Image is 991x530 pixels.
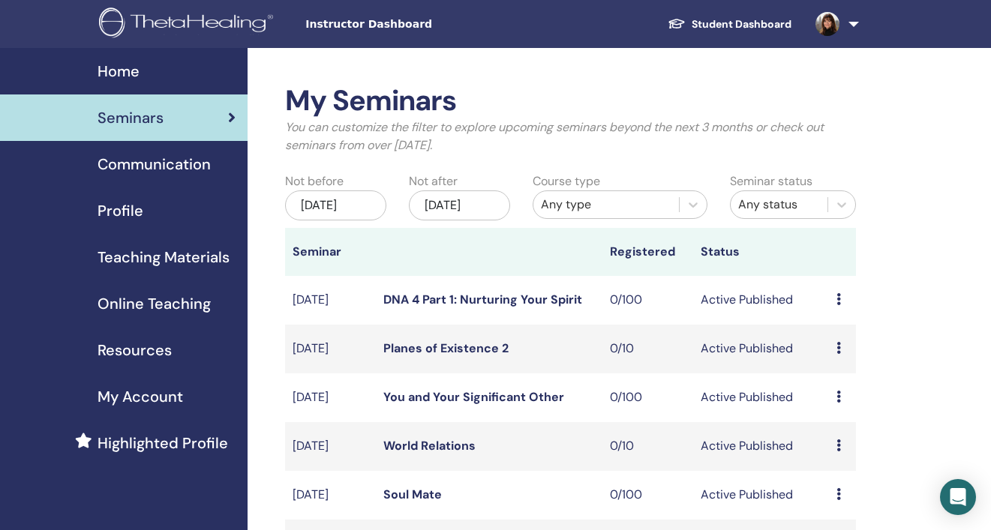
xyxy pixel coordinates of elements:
[693,422,829,471] td: Active Published
[383,438,476,454] a: World Relations
[285,471,376,520] td: [DATE]
[409,172,458,190] label: Not after
[98,246,230,268] span: Teaching Materials
[730,172,812,190] label: Seminar status
[98,60,140,82] span: Home
[98,292,211,315] span: Online Teaching
[285,172,344,190] label: Not before
[602,325,693,373] td: 0/10
[305,16,530,32] span: Instructor Dashboard
[693,276,829,325] td: Active Published
[693,471,829,520] td: Active Published
[285,373,376,422] td: [DATE]
[693,325,829,373] td: Active Published
[383,292,582,307] a: DNA 4 Part 1: Nurturing Your Spirit
[285,276,376,325] td: [DATE]
[285,84,856,118] h2: My Seminars
[285,190,386,220] div: [DATE]
[98,339,172,361] span: Resources
[602,471,693,520] td: 0/100
[285,422,376,471] td: [DATE]
[383,340,509,356] a: Planes of Existence 2
[98,153,211,175] span: Communication
[285,325,376,373] td: [DATE]
[738,196,820,214] div: Any status
[409,190,510,220] div: [DATE]
[602,228,693,276] th: Registered
[98,432,228,454] span: Highlighted Profile
[656,10,803,38] a: Student Dashboard
[940,479,976,515] div: Open Intercom Messenger
[815,12,839,36] img: default.jpg
[602,422,693,471] td: 0/10
[533,172,600,190] label: Course type
[98,199,143,222] span: Profile
[383,487,442,502] a: Soul Mate
[602,276,693,325] td: 0/100
[383,389,564,405] a: You and Your Significant Other
[602,373,693,422] td: 0/100
[541,196,672,214] div: Any type
[693,373,829,422] td: Active Published
[285,118,856,154] p: You can customize the filter to explore upcoming seminars beyond the next 3 months or check out s...
[285,228,376,276] th: Seminar
[693,228,829,276] th: Status
[99,7,278,41] img: logo.png
[98,106,164,129] span: Seminars
[668,17,686,30] img: graduation-cap-white.svg
[98,385,183,408] span: My Account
